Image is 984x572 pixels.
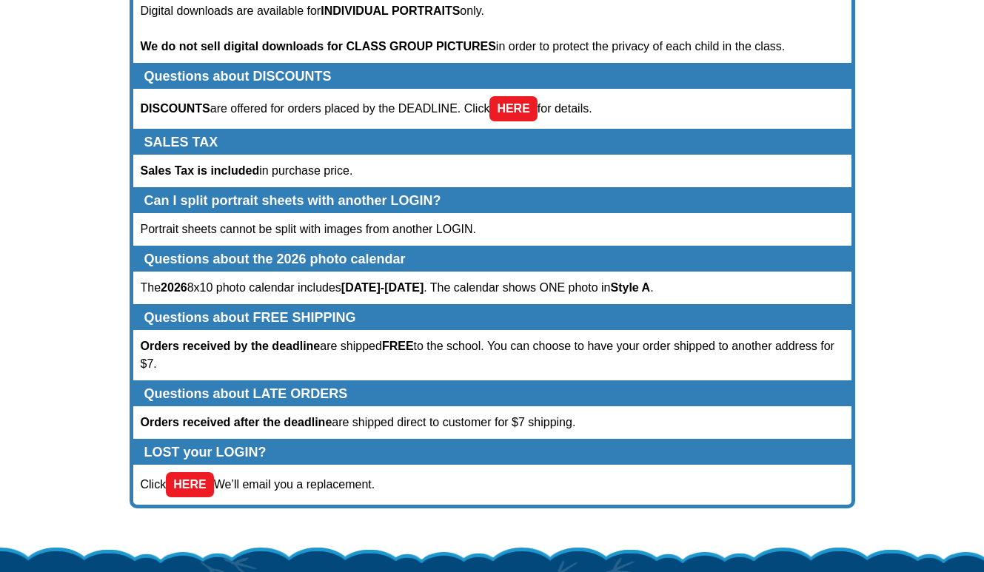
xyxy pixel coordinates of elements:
p: are shipped to the school. You can choose to have your order shipped to another address for $7. [141,337,844,373]
a: HERE [166,472,213,497]
p: in purchase price. [141,162,844,180]
a: HERE [489,96,537,121]
p: Questions about FREE SHIPPING [144,309,840,326]
p: are shipped direct to customer for $7 shipping. [141,414,844,431]
p: The 8x10 photo calendar includes . The calendar shows ONE photo in . [141,279,844,297]
strong: Orders received by the deadline [141,340,321,352]
strong: Sales Tax is included [141,164,260,177]
strong: [DATE]-[DATE] [341,281,424,294]
p: Questions about DISCOUNTS [144,68,840,84]
p: Questions about the 2026 photo calendar [144,251,840,267]
p: Questions about LATE ORDERS [144,386,840,402]
p: Digital downloads are available for only. in order to protect the privacy of each child in the cl... [141,2,844,55]
p: Can I split portrait sheets with another LOGIN? [144,192,840,209]
p: Portrait sheets cannot be split with images from another LOGIN. [141,221,844,238]
strong: DISCOUNTS [141,102,210,115]
p: are offered for orders placed by the DEADLINE. Click for details. [141,96,844,121]
strong: FREE [382,340,414,352]
p: SALES TAX [144,134,840,150]
strong: We do not sell digital downloads for CLASS GROUP PICTURES [141,40,496,53]
strong: Orders received after the deadline [141,416,332,428]
strong: Style A [611,281,651,294]
strong: INDIVIDUAL PORTRAITS [321,4,460,17]
p: Click We’ll email you a replacement. [141,472,844,497]
p: LOST your LOGIN? [144,444,840,460]
strong: 2026 [161,281,187,294]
